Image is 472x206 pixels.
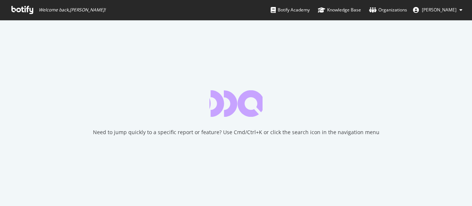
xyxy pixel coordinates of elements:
span: Marcel Köhler [422,7,457,13]
button: [PERSON_NAME] [407,4,468,16]
div: Need to jump quickly to a specific report or feature? Use Cmd/Ctrl+K or click the search icon in ... [93,129,379,136]
div: Botify Academy [271,6,310,14]
div: Knowledge Base [318,6,361,14]
div: Organizations [369,6,407,14]
div: animation [209,90,263,117]
span: Welcome back, [PERSON_NAME] ! [39,7,105,13]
